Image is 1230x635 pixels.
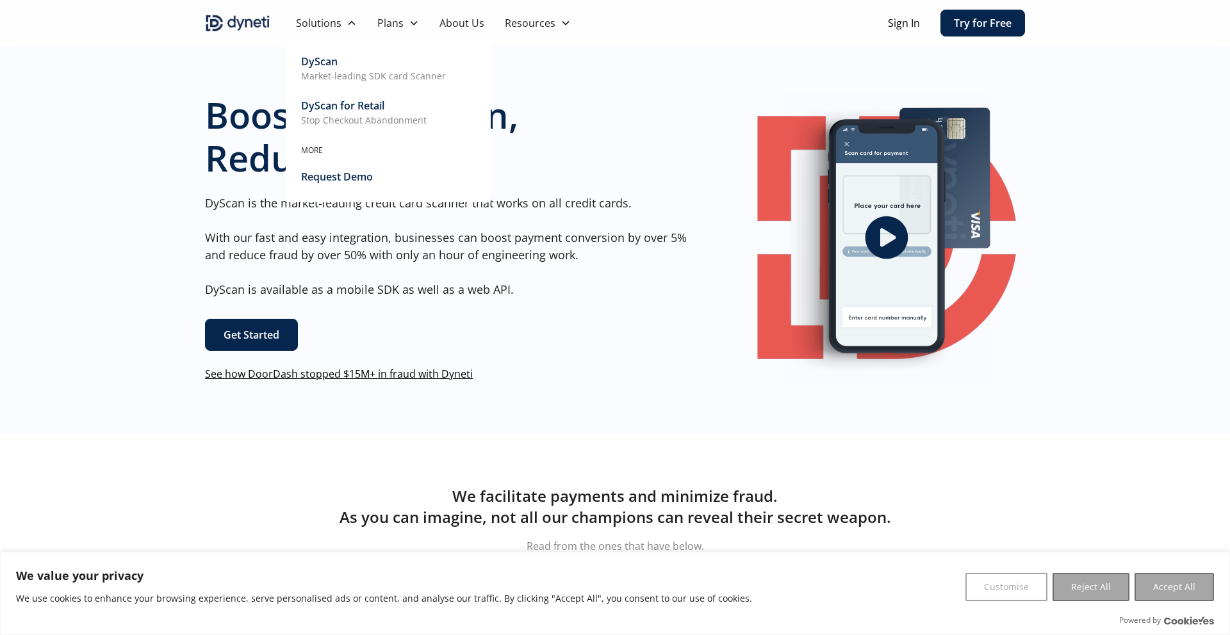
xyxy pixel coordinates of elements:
[205,538,1025,554] p: Read from the ones that have below.
[1135,573,1214,601] button: Accept All
[783,92,990,383] img: Image of a mobile Dyneti UI scanning a credit card
[1119,614,1214,627] div: Powered by
[205,195,697,298] p: DyScan is the market-leading credit card scanner that works on all credit cards. With our fast an...
[301,54,338,69] div: DyScan
[286,36,491,202] nav: Solutions
[940,10,1025,36] a: Try for Free
[1053,573,1129,601] button: Reject All
[205,485,1025,528] h2: We facilitate payments and minimize fraud. As you can imagine, not all our champions can reveal t...
[301,98,384,113] div: DyScan for Retail
[205,13,270,33] a: home
[205,367,473,381] a: See how DoorDash stopped $15M+ in fraud with Dyneti
[301,51,475,85] a: DyScanMarket-leading SDK card Scanner
[748,92,1025,383] a: open lightbox
[1164,616,1214,625] a: Visit CookieYes website
[205,93,697,179] h1: Boost Conversion, Reduce Fraud
[367,10,429,36] div: Plans
[205,13,270,33] img: Dyneti indigo logo
[301,95,475,129] a: DyScan for RetailStop Checkout Abandonment
[888,15,920,31] a: Sign In
[965,573,1047,601] button: Customise
[16,591,752,606] p: We use cookies to enhance your browsing experience, serve personalised ads or content, and analys...
[296,15,341,31] div: Solutions
[286,10,367,36] div: Solutions
[205,319,298,351] a: Get Started
[301,69,446,83] p: Market-leading SDK card Scanner
[301,145,475,156] div: MORE
[301,166,475,187] a: Request Demo
[16,568,752,583] p: We value your privacy
[505,15,555,31] div: Resources
[377,15,404,31] div: Plans
[301,113,427,127] p: Stop Checkout Abandonment
[301,169,373,184] div: Request Demo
